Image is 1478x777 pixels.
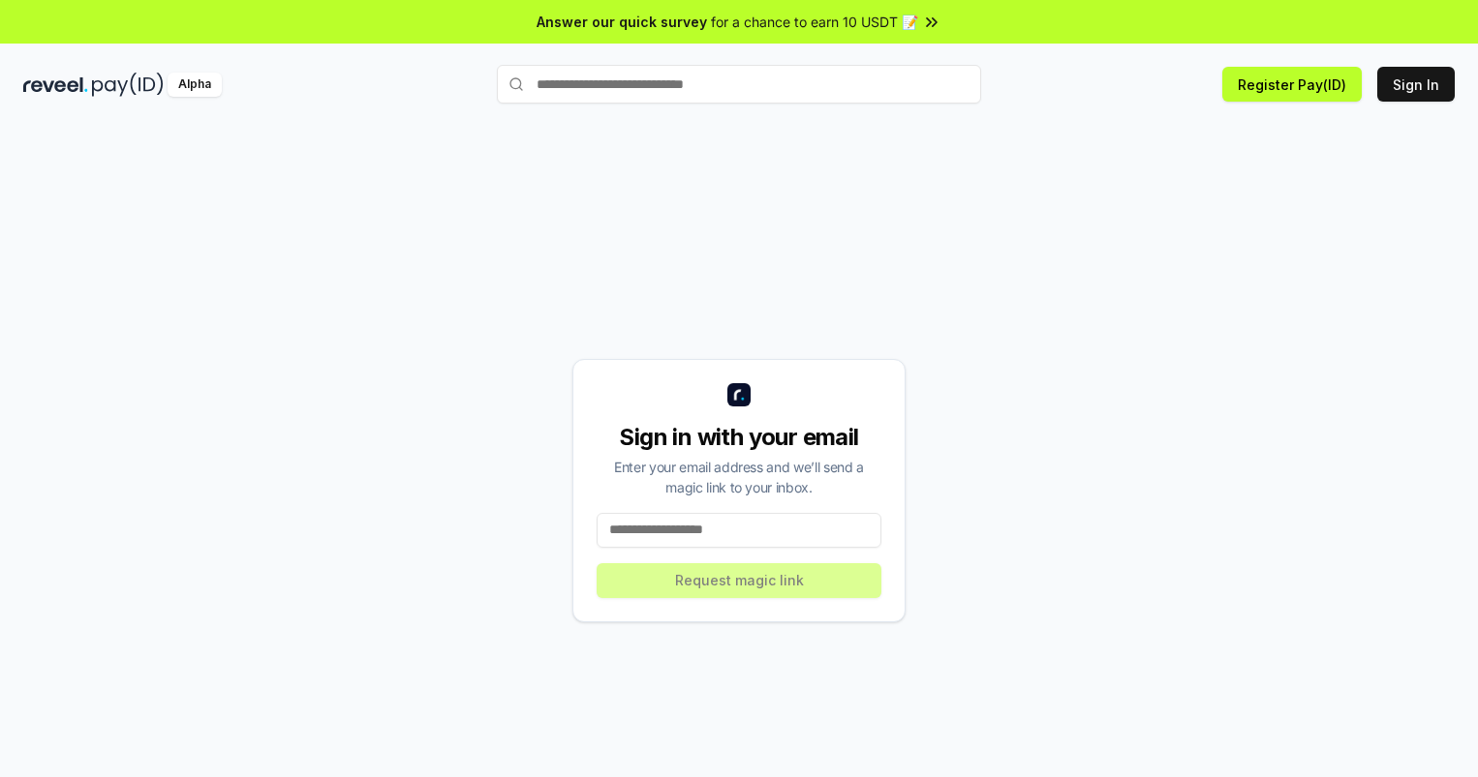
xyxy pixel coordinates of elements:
button: Register Pay(ID) [1222,67,1362,102]
img: logo_small [727,383,751,406]
div: Sign in with your email [597,422,881,453]
div: Enter your email address and we’ll send a magic link to your inbox. [597,457,881,497]
span: Answer our quick survey [537,12,707,32]
img: reveel_dark [23,73,88,97]
div: Alpha [168,73,222,97]
img: pay_id [92,73,164,97]
button: Sign In [1377,67,1455,102]
span: for a chance to earn 10 USDT 📝 [711,12,918,32]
